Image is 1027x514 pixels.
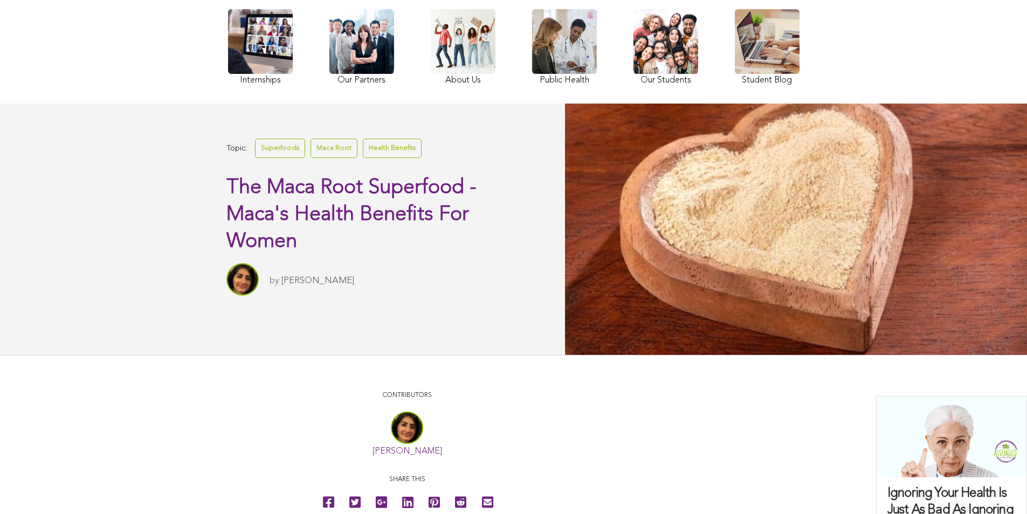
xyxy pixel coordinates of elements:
[232,475,582,485] p: Share this
[373,447,442,456] a: [PERSON_NAME]
[255,139,305,157] a: Superfoods
[363,139,422,157] a: Health Benefits
[311,139,357,157] a: Maca Root
[270,276,279,285] span: by
[226,177,477,252] span: The Maca Root Superfood - Maca's Health Benefits For Women
[226,263,259,296] img: Sitara Darvish
[281,276,354,285] a: [PERSON_NAME]
[226,141,247,156] span: Topic:
[232,390,582,401] p: CONTRIBUTORS
[973,462,1027,514] iframe: Chat Widget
